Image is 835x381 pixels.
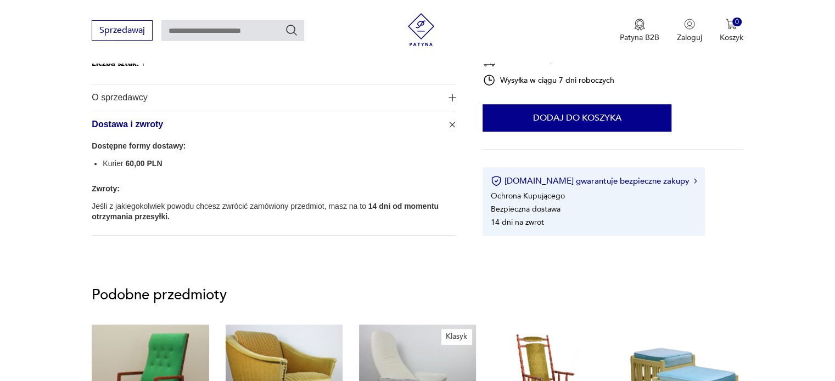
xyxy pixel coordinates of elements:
p: Koszyk [720,32,743,43]
div: Ikona plusaDostawa i zwroty [92,138,456,235]
img: Patyna - sklep z meblami i dekoracjami vintage [405,13,438,46]
span: 60,00 PLN [126,159,162,168]
li: Bezpieczna dostawa [491,204,561,214]
button: Patyna B2B [620,19,659,43]
p: Jeśli z jakiegokolwiek powodu chcesz zwrócić zamówiony przedmiot, masz na to [92,201,456,222]
p: Zwroty: [92,182,456,196]
img: Ikonka użytkownika [684,19,695,30]
span: Dostawa i zwroty [92,111,441,138]
li: Ochrona Kupującego [491,191,565,201]
p: Dostępne formy dostawy: [92,139,456,153]
button: Ikona plusaO sprzedawcy [92,84,456,111]
img: Ikona medalu [634,19,645,31]
strong: 14 dni od momentu otrzymania przesyłki. [92,202,439,221]
a: Ikona medaluPatyna B2B [620,19,659,43]
p: Podobne przedmioty [92,288,743,302]
button: Ikona plusaDostawa i zwroty [92,111,456,138]
img: Ikona plusa [447,119,458,130]
li: Kurier [103,158,456,169]
div: Wysyłka w ciągu 7 dni roboczych [483,73,614,87]
b: Liczba sztuk: [92,58,139,69]
img: Ikona plusa [449,94,456,101]
p: 1 [92,57,145,71]
div: 0 [732,18,742,27]
button: Sprzedawaj [92,20,153,41]
button: Szukaj [285,24,298,37]
button: [DOMAIN_NAME] gwarantuje bezpieczne zakupy [491,175,697,186]
img: Ikona certyfikatu [491,175,502,186]
img: Ikona koszyka [726,19,737,30]
p: Patyna B2B [620,32,659,43]
span: O sprzedawcy [92,84,441,111]
button: 0Koszyk [720,19,743,43]
li: 14 dni na zwrot [491,217,544,228]
a: Sprzedawaj [92,27,153,35]
p: Zaloguj [677,32,702,43]
button: Zaloguj [677,19,702,43]
button: Dodaj do koszyka [483,104,671,132]
img: Ikona strzałki w prawo [694,178,697,184]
